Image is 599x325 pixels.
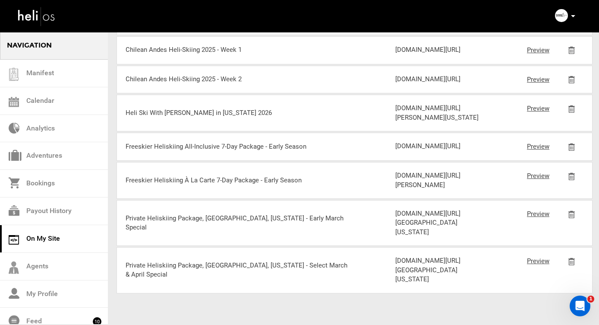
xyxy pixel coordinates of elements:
[126,45,350,54] div: Chilean Andes Heli-Skiing 2025 - Week 1
[555,9,568,22] img: 2fc09df56263535bfffc428f72fcd4c8.png
[527,210,549,218] a: Preview
[126,176,350,185] div: Freeskier Heliskiing À La Carte 7-Day Package - Early Season
[527,172,549,180] a: Preview
[587,296,594,303] span: 1
[568,47,575,54] img: delete.svg
[395,209,485,237] div: [DOMAIN_NAME][URL][GEOGRAPHIC_DATA][US_STATE]
[527,257,549,265] a: Preview
[527,76,549,83] a: Preview
[17,5,56,28] img: heli-logo
[395,142,485,151] div: [DOMAIN_NAME][URL]
[126,108,350,118] div: Heli Ski With [PERSON_NAME] in [US_STATE] 2026
[9,261,19,274] img: agents-icon.svg
[570,296,590,316] iframe: Intercom live chat
[527,46,549,54] a: Preview
[568,173,575,180] img: delete.svg
[568,211,575,218] img: delete.svg
[126,142,350,151] div: Freeskier Heliskiing All-Inclusive 7-Day Package - Early Season
[395,256,485,284] div: [DOMAIN_NAME][URL][GEOGRAPHIC_DATA][US_STATE]
[568,105,575,113] img: delete.svg
[395,171,485,190] div: [DOMAIN_NAME][URL][PERSON_NAME]
[126,75,350,84] div: Chilean Andes Heli-Skiing 2025 - Week 2
[527,143,549,150] a: Preview
[126,214,350,233] div: Private Heliskiing Package, [GEOGRAPHIC_DATA], [US_STATE] - Early March Special
[568,76,575,83] img: delete.svg
[395,45,485,54] div: [DOMAIN_NAME][URL]
[395,75,485,84] div: [DOMAIN_NAME][URL]
[568,258,575,265] img: delete.svg
[395,104,485,122] div: [DOMAIN_NAME][URL][PERSON_NAME][US_STATE]
[7,68,20,81] img: guest-list.svg
[527,105,549,112] a: Preview
[126,261,350,280] div: Private Heliskiing Package, [GEOGRAPHIC_DATA], [US_STATE] - Select March & April Special
[9,235,19,245] img: on_my_site.svg
[9,97,19,107] img: calendar.svg
[568,143,575,151] img: delete.svg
